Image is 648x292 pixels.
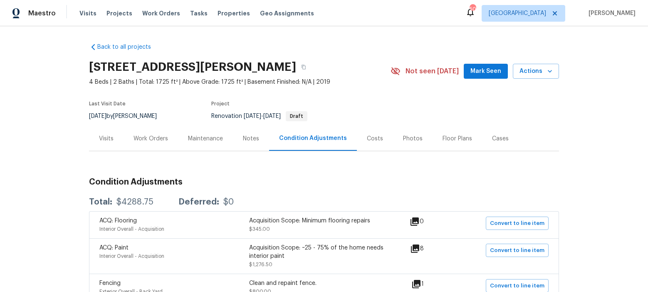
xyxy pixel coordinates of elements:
[464,64,508,79] button: Mark Seen
[99,280,121,286] span: Fencing
[89,198,112,206] div: Total:
[492,135,509,143] div: Cases
[223,198,234,206] div: $0
[89,78,391,86] span: 4 Beds | 2 Baths | Total: 1725 ft² | Above Grade: 1725 ft² | Basement Finished: N/A | 2019
[410,217,450,227] div: 0
[585,9,636,17] span: [PERSON_NAME]
[470,5,475,13] div: 50
[99,227,164,232] span: Interior Overall - Acquisition
[211,101,230,106] span: Project
[244,113,261,119] span: [DATE]
[249,279,399,287] div: Clean and repaint fence.
[99,245,129,251] span: ACQ: Paint
[249,262,272,267] span: $1,276.50
[89,63,296,71] h2: [STREET_ADDRESS][PERSON_NAME]
[99,254,164,259] span: Interior Overall - Acquisition
[190,10,208,16] span: Tasks
[486,244,549,257] button: Convert to line item
[486,217,549,230] button: Convert to line item
[99,218,137,224] span: ACQ: Flooring
[244,113,281,119] span: -
[142,9,180,17] span: Work Orders
[243,135,259,143] div: Notes
[218,9,250,17] span: Properties
[249,217,399,225] div: Acquisition Scope: Minimum flooring repairs
[367,135,383,143] div: Costs
[249,244,399,260] div: Acquisition Scope: ~25 - 75% of the home needs interior paint
[513,64,559,79] button: Actions
[410,244,450,254] div: 8
[89,43,169,51] a: Back to all projects
[89,113,106,119] span: [DATE]
[89,178,559,186] h3: Condition Adjustments
[134,135,168,143] div: Work Orders
[28,9,56,17] span: Maestro
[489,9,546,17] span: [GEOGRAPHIC_DATA]
[279,134,347,142] div: Condition Adjustments
[89,111,167,121] div: by [PERSON_NAME]
[178,198,219,206] div: Deferred:
[99,135,114,143] div: Visits
[106,9,132,17] span: Projects
[490,219,544,228] span: Convert to line item
[470,66,501,77] span: Mark Seen
[249,227,270,232] span: $345.00
[188,135,223,143] div: Maintenance
[211,113,307,119] span: Renovation
[519,66,552,77] span: Actions
[443,135,472,143] div: Floor Plans
[403,135,423,143] div: Photos
[89,101,126,106] span: Last Visit Date
[296,60,311,75] button: Copy Address
[260,9,314,17] span: Geo Assignments
[287,114,307,119] span: Draft
[411,279,450,289] div: 1
[406,67,459,75] span: Not seen [DATE]
[116,198,153,206] div: $4288.75
[490,246,544,255] span: Convert to line item
[79,9,96,17] span: Visits
[490,281,544,291] span: Convert to line item
[263,113,281,119] span: [DATE]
